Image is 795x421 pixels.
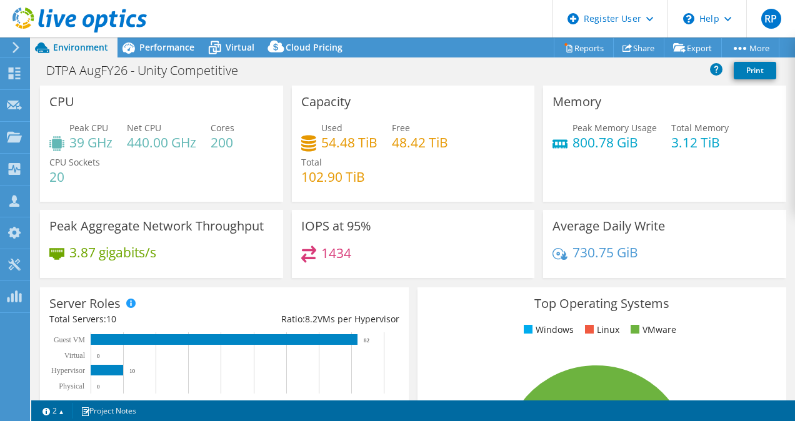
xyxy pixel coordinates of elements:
[69,245,156,259] h4: 3.87 gigabits/s
[54,335,85,344] text: Guest VM
[129,368,136,374] text: 10
[286,41,342,53] span: Cloud Pricing
[301,219,371,233] h3: IOPS at 95%
[64,351,86,360] text: Virtual
[671,122,729,134] span: Total Memory
[321,122,342,134] span: Used
[34,403,72,419] a: 2
[572,136,657,149] h4: 800.78 GiB
[321,136,377,149] h4: 54.48 TiB
[49,156,100,168] span: CPU Sockets
[364,337,369,344] text: 82
[683,13,694,24] svg: \n
[211,122,234,134] span: Cores
[552,95,601,109] h3: Memory
[554,38,614,57] a: Reports
[49,219,264,233] h3: Peak Aggregate Network Throughput
[49,297,121,310] h3: Server Roles
[582,323,619,337] li: Linux
[51,366,85,375] text: Hypervisor
[301,170,365,184] h4: 102.90 TiB
[41,64,257,77] h1: DTPA AugFY26 - Unity Competitive
[761,9,781,29] span: RP
[721,38,779,57] a: More
[572,245,638,259] h4: 730.75 GiB
[734,62,776,79] a: Print
[69,122,108,134] span: Peak CPU
[49,95,74,109] h3: CPU
[671,136,729,149] h4: 3.12 TiB
[552,219,665,233] h3: Average Daily Write
[392,122,410,134] span: Free
[427,297,777,310] h3: Top Operating Systems
[97,384,100,390] text: 0
[226,41,254,53] span: Virtual
[321,246,351,260] h4: 1434
[613,38,664,57] a: Share
[139,41,194,53] span: Performance
[392,136,448,149] h4: 48.42 TiB
[301,156,322,168] span: Total
[301,95,351,109] h3: Capacity
[49,312,224,326] div: Total Servers:
[127,122,161,134] span: Net CPU
[521,323,574,337] li: Windows
[69,136,112,149] h4: 39 GHz
[59,382,84,390] text: Physical
[211,136,234,149] h4: 200
[53,41,108,53] span: Environment
[305,313,317,325] span: 8.2
[72,403,145,419] a: Project Notes
[106,313,116,325] span: 10
[224,312,399,326] div: Ratio: VMs per Hypervisor
[97,353,100,359] text: 0
[127,136,196,149] h4: 440.00 GHz
[49,170,100,184] h4: 20
[572,122,657,134] span: Peak Memory Usage
[664,38,722,57] a: Export
[627,323,676,337] li: VMware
